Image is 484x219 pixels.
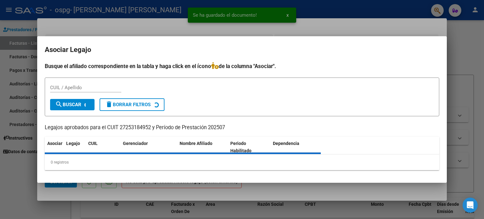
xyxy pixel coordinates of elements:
[45,137,64,158] datatable-header-cell: Asociar
[47,141,62,146] span: Asociar
[273,141,299,146] span: Dependencia
[86,137,120,158] datatable-header-cell: CUIL
[120,137,177,158] datatable-header-cell: Gerenciador
[50,99,95,110] button: Buscar
[228,137,270,158] datatable-header-cell: Periodo Habilitado
[45,62,439,70] h4: Busque el afiliado correspondiente en la tabla y haga click en el ícono de la columna "Asociar".
[88,141,98,146] span: CUIL
[105,102,151,107] span: Borrar Filtros
[177,137,228,158] datatable-header-cell: Nombre Afiliado
[270,137,321,158] datatable-header-cell: Dependencia
[66,141,80,146] span: Legajo
[123,141,148,146] span: Gerenciador
[45,124,439,132] p: Legajos aprobados para el CUIT 27253184952 y Período de Prestación 202507
[180,141,212,146] span: Nombre Afiliado
[45,44,439,56] h2: Asociar Legajo
[55,102,81,107] span: Buscar
[105,101,113,108] mat-icon: delete
[55,101,63,108] mat-icon: search
[100,98,164,111] button: Borrar Filtros
[463,198,478,213] div: Open Intercom Messenger
[64,137,86,158] datatable-header-cell: Legajo
[45,154,439,170] div: 0 registros
[230,141,251,153] span: Periodo Habilitado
